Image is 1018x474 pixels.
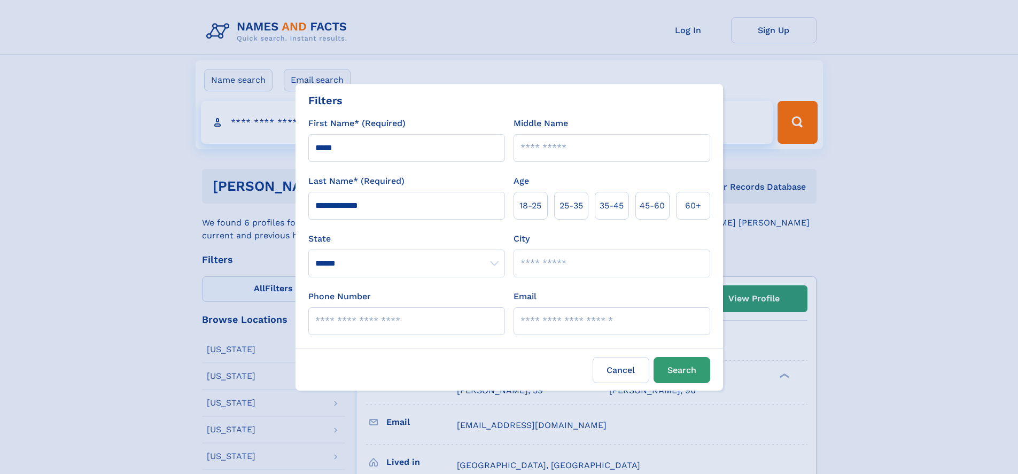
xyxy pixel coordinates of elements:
span: 60+ [685,199,701,212]
label: State [308,232,505,245]
span: 35‑45 [600,199,624,212]
label: Email [514,290,537,303]
button: Search [654,357,710,383]
span: 18‑25 [519,199,541,212]
span: 25‑35 [559,199,583,212]
div: Filters [308,92,343,108]
label: City [514,232,530,245]
label: Phone Number [308,290,371,303]
label: Middle Name [514,117,568,130]
span: 45‑60 [640,199,665,212]
label: Cancel [593,357,649,383]
label: First Name* (Required) [308,117,406,130]
label: Age [514,175,529,188]
label: Last Name* (Required) [308,175,405,188]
